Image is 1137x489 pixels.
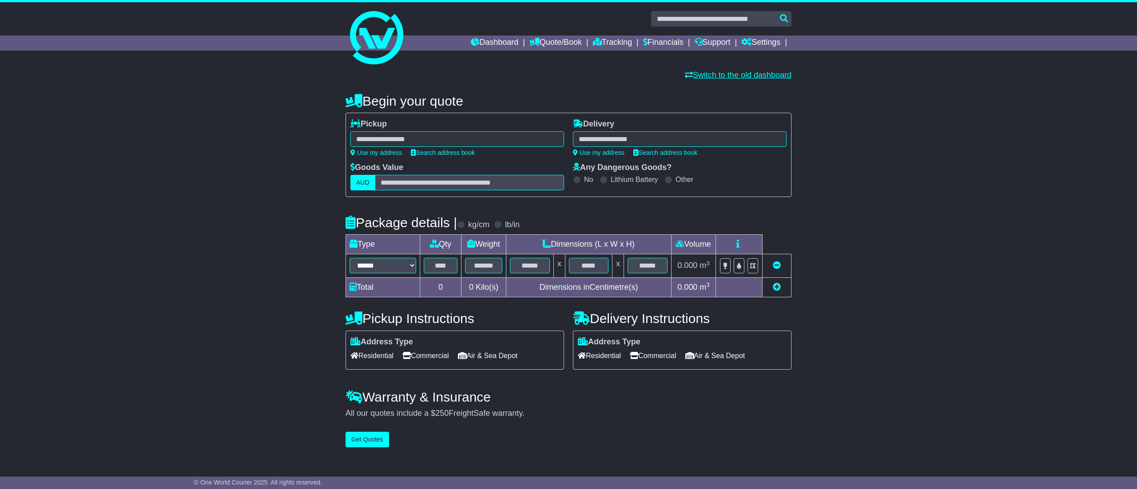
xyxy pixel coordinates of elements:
a: Search address book [633,149,697,156]
label: Any Dangerous Goods? [573,163,672,173]
label: Pickup [350,119,387,129]
td: 0 [420,277,461,297]
label: lb/in [505,220,520,230]
h4: Package details | [346,215,457,230]
h4: Begin your quote [346,94,791,108]
label: Goods Value [350,163,403,173]
span: © One World Courier 2025. All rights reserved. [194,479,322,486]
span: 250 [435,409,449,418]
span: Commercial [630,349,676,363]
td: Dimensions (L x W x H) [506,235,671,254]
td: x [612,254,624,278]
span: Residential [350,349,394,363]
sup: 3 [706,260,710,267]
label: Lithium Battery [611,175,658,184]
span: 0.000 [677,283,697,292]
td: Type [346,235,420,254]
label: Delivery [573,119,614,129]
td: Kilo(s) [461,277,506,297]
h4: Warranty & Insurance [346,390,791,404]
label: Other [676,175,693,184]
a: Search address book [411,149,475,156]
label: Address Type [578,337,640,347]
a: Add new item [773,283,781,292]
a: Quote/Book [529,35,582,51]
td: Total [346,277,420,297]
label: AUD [350,175,375,190]
td: x [553,254,565,278]
span: m [700,261,710,270]
label: No [584,175,593,184]
span: Commercial [402,349,449,363]
span: 0 [469,283,473,292]
span: 0.000 [677,261,697,270]
div: All our quotes include a $ FreightSafe warranty. [346,409,791,418]
label: Address Type [350,337,413,347]
h4: Delivery Instructions [573,311,791,326]
label: kg/cm [468,220,489,230]
td: Qty [420,235,461,254]
span: Air & Sea Depot [685,349,745,363]
a: Financials [643,35,684,51]
a: Dashboard [471,35,518,51]
a: Remove this item [773,261,781,270]
sup: 3 [706,281,710,288]
span: Air & Sea Depot [458,349,518,363]
td: Volume [671,235,716,254]
a: Tracking [593,35,632,51]
h4: Pickup Instructions [346,311,564,326]
span: m [700,283,710,292]
td: Weight [461,235,506,254]
button: Get Quotes [346,432,389,447]
a: Support [695,35,731,51]
a: Use my address [350,149,402,156]
span: Residential [578,349,621,363]
a: Switch to the old dashboard [685,71,791,79]
a: Settings [741,35,780,51]
a: Use my address [573,149,624,156]
td: Dimensions in Centimetre(s) [506,277,671,297]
